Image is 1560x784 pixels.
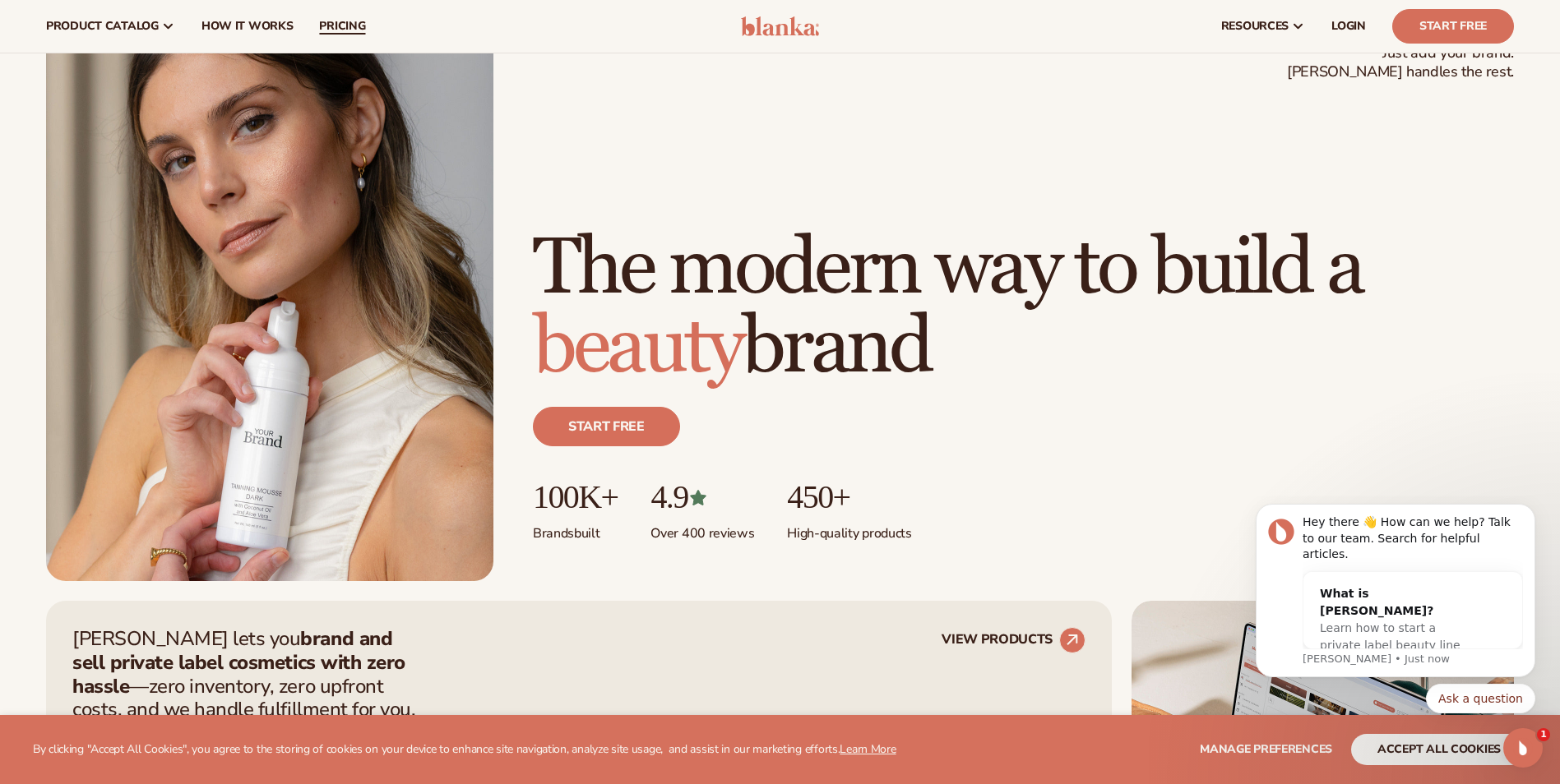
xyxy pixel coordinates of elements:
iframe: Intercom live chat [1503,728,1543,768]
a: Start free [533,407,680,446]
h1: The modern way to build a brand [533,229,1514,387]
span: 1 [1537,728,1550,741]
button: Manage preferences [1200,734,1332,765]
a: Start Free [1392,9,1514,44]
span: beauty [533,299,742,395]
strong: brand and sell private label cosmetics with zero hassle [72,625,405,699]
span: Manage preferences [1200,741,1332,757]
p: 100K+ [533,479,618,515]
span: How It Works [201,20,294,33]
span: product catalog [46,20,159,33]
span: Just add your brand. [PERSON_NAME] handles the rest. [1287,44,1514,82]
span: LOGIN [1331,20,1366,33]
span: resources [1221,20,1289,33]
p: Over 400 reviews [650,515,754,542]
iframe: Intercom notifications message [1231,496,1560,740]
a: VIEW PRODUCTS [942,627,1086,653]
img: Female holding tanning mousse. [46,17,493,581]
p: [PERSON_NAME] lets you —zero inventory, zero upfront costs, and we handle fulfillment for you. [72,627,426,722]
button: accept all cookies [1351,734,1527,765]
p: Brands built [533,515,618,542]
span: pricing [319,20,365,33]
p: By clicking "Accept All Cookies", you agree to the storing of cookies on your device to enhance s... [33,743,896,757]
a: Learn More [840,741,896,757]
p: 4.9 [650,479,754,515]
p: 450+ [787,479,911,515]
p: High-quality products [787,515,911,542]
img: logo [741,16,819,36]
